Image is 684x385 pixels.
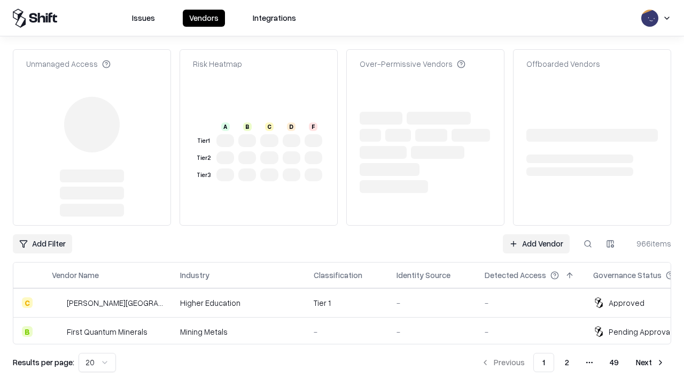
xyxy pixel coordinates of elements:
[629,353,671,372] button: Next
[628,238,671,249] div: 966 items
[485,269,546,281] div: Detected Access
[485,297,576,309] div: -
[13,357,74,368] p: Results per page:
[67,326,147,337] div: First Quantum Minerals
[397,326,468,337] div: -
[180,269,209,281] div: Industry
[609,297,644,309] div: Approved
[609,326,672,337] div: Pending Approval
[556,353,578,372] button: 2
[180,326,297,337] div: Mining Metals
[397,297,468,309] div: -
[195,171,212,180] div: Tier 3
[314,269,362,281] div: Classification
[52,269,99,281] div: Vendor Name
[195,153,212,163] div: Tier 2
[533,353,554,372] button: 1
[22,326,33,337] div: B
[593,269,662,281] div: Governance Status
[309,122,317,131] div: F
[475,353,671,372] nav: pagination
[314,297,379,309] div: Tier 1
[526,58,600,70] div: Offboarded Vendors
[193,58,242,70] div: Risk Heatmap
[503,234,570,253] a: Add Vendor
[360,58,465,70] div: Over-Permissive Vendors
[243,122,252,131] div: B
[13,234,72,253] button: Add Filter
[180,297,297,309] div: Higher Education
[485,326,576,337] div: -
[26,58,111,70] div: Unmanaged Access
[265,122,274,131] div: C
[287,122,296,131] div: D
[52,326,63,337] img: First Quantum Minerals
[601,353,627,372] button: 49
[314,326,379,337] div: -
[195,136,212,145] div: Tier 1
[22,297,33,308] div: C
[52,297,63,308] img: Reichman University
[67,297,163,309] div: [PERSON_NAME][GEOGRAPHIC_DATA]
[246,10,302,27] button: Integrations
[397,269,450,281] div: Identity Source
[183,10,225,27] button: Vendors
[126,10,161,27] button: Issues
[221,122,230,131] div: A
